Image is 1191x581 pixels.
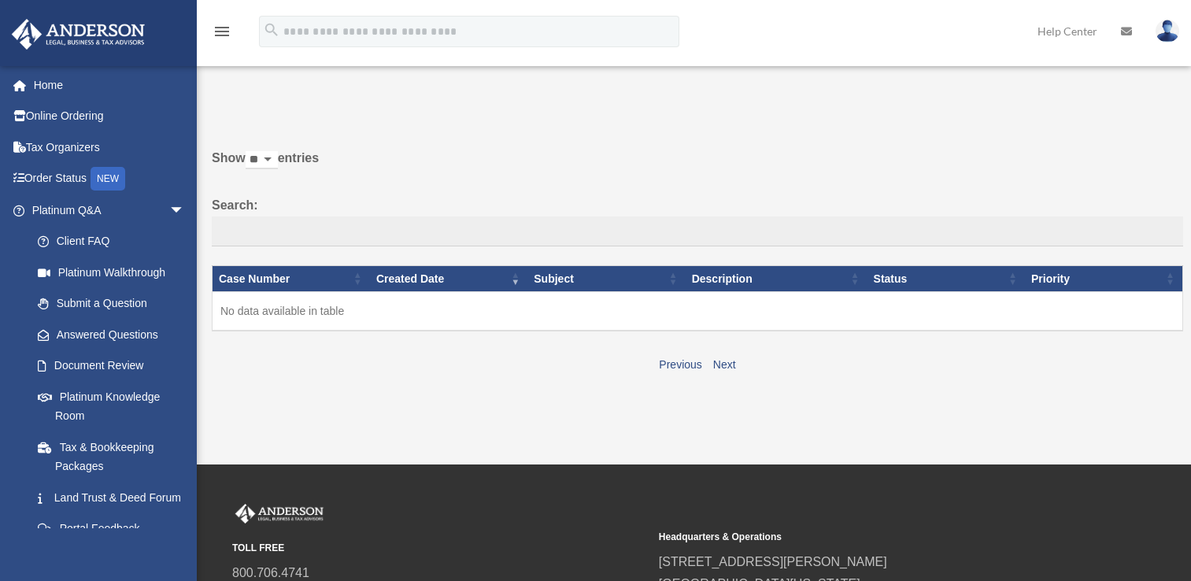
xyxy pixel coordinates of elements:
[232,566,309,579] a: 800.706.4741
[1156,20,1179,43] img: User Pic
[212,216,1183,246] input: Search:
[232,504,327,524] img: Anderson Advisors Platinum Portal
[1025,265,1183,292] th: Priority: activate to sort column ascending
[213,292,1183,331] td: No data available in table
[11,101,209,132] a: Online Ordering
[7,19,150,50] img: Anderson Advisors Platinum Portal
[213,28,231,41] a: menu
[11,69,209,101] a: Home
[212,194,1183,246] label: Search:
[22,431,201,482] a: Tax & Bookkeeping Packages
[659,555,887,568] a: [STREET_ADDRESS][PERSON_NAME]
[22,319,193,350] a: Answered Questions
[22,482,201,513] a: Land Trust & Deed Forum
[22,381,201,431] a: Platinum Knowledge Room
[11,194,201,226] a: Platinum Q&Aarrow_drop_down
[22,513,201,545] a: Portal Feedback
[659,529,1074,546] small: Headquarters & Operations
[212,147,1183,185] label: Show entries
[713,358,736,371] a: Next
[22,350,201,382] a: Document Review
[867,265,1025,292] th: Status: activate to sort column ascending
[169,194,201,227] span: arrow_drop_down
[91,167,125,191] div: NEW
[370,265,527,292] th: Created Date: activate to sort column ascending
[246,151,278,169] select: Showentries
[263,21,280,39] i: search
[527,265,685,292] th: Subject: activate to sort column ascending
[213,265,370,292] th: Case Number: activate to sort column ascending
[22,288,201,320] a: Submit a Question
[11,163,209,195] a: Order StatusNEW
[659,358,701,371] a: Previous
[686,265,867,292] th: Description: activate to sort column ascending
[232,540,648,557] small: TOLL FREE
[22,226,201,257] a: Client FAQ
[213,22,231,41] i: menu
[22,257,201,288] a: Platinum Walkthrough
[11,131,209,163] a: Tax Organizers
